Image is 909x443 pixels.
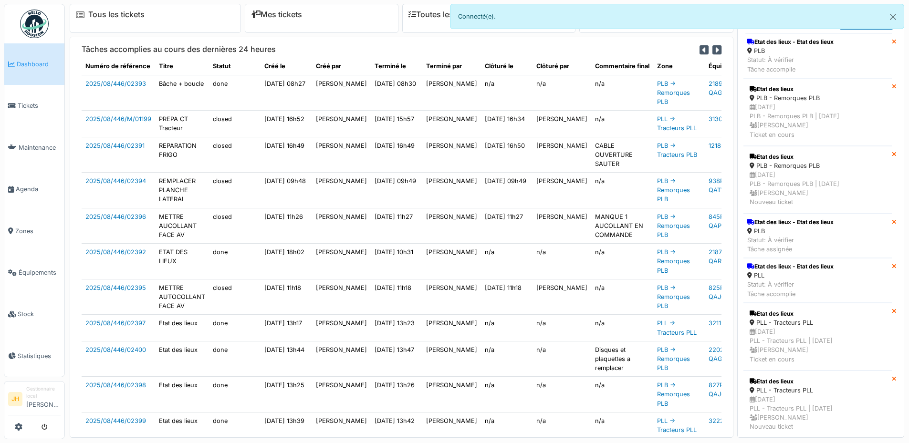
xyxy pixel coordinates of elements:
a: JH Gestionnaire local[PERSON_NAME] [8,385,61,415]
td: [PERSON_NAME] [533,137,591,173]
td: Etat des lieux [155,341,209,377]
div: [DATE] PLB - Remorques PLB | [DATE] [PERSON_NAME] Ticket en cours [750,103,886,139]
th: Statut [209,58,261,75]
div: Etat des lieux [750,85,886,93]
a: 2189R-QAGJ153 [709,80,736,96]
td: closed [209,279,261,315]
a: 1218-2DKR866 [709,142,752,149]
th: Clôturé le [481,58,533,75]
a: PLB -> Remorques PLB [657,80,690,105]
div: PLB [747,227,834,236]
a: Etat des lieux PLL - Tracteurs PLL [DATE]PLL - Tracteurs PLL | [DATE] [PERSON_NAME]Ticket en cours [743,303,892,371]
td: [PERSON_NAME] [422,341,481,377]
span: Tickets [18,101,61,110]
td: n/a [481,341,533,377]
td: REPARATION FRIGO [155,137,209,173]
td: [DATE] 16h52 [261,111,312,137]
div: [DATE] PLL - Tracteurs PLL | [DATE] [PERSON_NAME] Ticket en cours [750,327,886,364]
div: Etat des lieux - Etat des lieux [747,262,834,271]
td: [DATE] 16h50 [481,137,533,173]
td: n/a [533,412,591,438]
a: 2025/08/446/02391 [85,142,145,149]
td: [DATE] 13h26 [371,377,422,412]
td: [PERSON_NAME] [533,208,591,244]
td: done [209,412,261,438]
td: [DATE] 16h49 [371,137,422,173]
span: Zones [15,227,61,236]
td: [PERSON_NAME] [312,377,371,412]
td: n/a [591,244,653,279]
td: [DATE] 13h23 [371,315,422,341]
a: 2025/08/446/02399 [85,417,146,424]
td: n/a [591,279,653,315]
td: [PERSON_NAME] [312,279,371,315]
td: [PERSON_NAME] [312,173,371,208]
td: [PERSON_NAME] [422,208,481,244]
td: [DATE] 09h49 [481,173,533,208]
td: ETAT DES LIEUX [155,244,209,279]
a: 3130-WQ6802 [709,115,751,123]
td: done [209,341,261,377]
a: Etat des lieux PLL - Tracteurs PLL [DATE]PLL - Tracteurs PLL | [DATE] [PERSON_NAME]Nouveau ticket [743,371,892,438]
td: [PERSON_NAME] [312,137,371,173]
td: n/a [533,377,591,412]
div: Statut: À vérifier Tâche accomplie [747,55,834,73]
a: 2025/08/446/02392 [85,248,146,256]
td: METTRE AUTOCOLLANT FACE AV [155,279,209,315]
img: Badge_color-CXgf-gQk.svg [20,10,49,38]
td: [DATE] 11h18 [481,279,533,315]
a: PLL -> Tracteurs PLL [657,115,697,132]
h6: Tâches accomplies au cours des dernières 24 heures [82,45,276,54]
th: Commentaire final [591,58,653,75]
td: [DATE] 16h34 [481,111,533,137]
td: [DATE] 13h44 [261,341,312,377]
td: [DATE] 08h30 [371,75,422,111]
td: n/a [481,244,533,279]
td: [PERSON_NAME] [422,137,481,173]
a: 938R-QATW831 [709,177,737,194]
td: n/a [533,244,591,279]
td: REMPLACER PLANCHE LATERAL [155,173,209,208]
a: 2025/08/446/02400 [85,346,146,353]
td: [DATE] 11h27 [481,208,533,244]
span: Maintenance [19,143,61,152]
th: Numéro de référence [82,58,155,75]
div: Statut: À vérifier Tâche assignée [747,236,834,254]
td: [DATE] 13h39 [261,412,312,438]
div: Etat des lieux [750,377,886,386]
a: Équipements [4,252,64,293]
td: [DATE] 13h25 [261,377,312,412]
div: PLB [747,46,834,55]
td: n/a [533,341,591,377]
td: [DATE] 13h17 [261,315,312,341]
span: Statistiques [18,351,61,361]
td: [DATE] 09h48 [261,173,312,208]
td: closed [209,173,261,208]
a: 2025/08/446/02397 [85,319,146,327]
a: Dashboard [4,43,64,85]
a: 2025/08/446/M/01199 [85,115,151,123]
td: [PERSON_NAME] [533,111,591,137]
td: MANQUE 1 AUCOLLANT EN COMMANDE [591,208,653,244]
li: JH [8,392,22,406]
a: Etat des lieux - Etat des lieux PLL Statut: À vérifierTâche accomplie [743,258,892,303]
a: PLB -> Remorques PLB [657,346,690,371]
td: closed [209,208,261,244]
td: [PERSON_NAME] [422,111,481,137]
span: Stock [18,309,61,319]
td: Bâche + boucle [155,75,209,111]
a: 3222-BB4420 [709,417,750,424]
th: Clôturé par [533,58,591,75]
th: Créé le [261,58,312,75]
td: [DATE] 11h26 [261,208,312,244]
td: n/a [591,173,653,208]
div: Statut: À vérifier Tâche accomplie [747,280,834,298]
td: n/a [481,75,533,111]
td: n/a [591,315,653,341]
a: Statistiques [4,335,64,377]
a: 845R-QAPH793 [709,213,737,229]
td: [PERSON_NAME] [533,173,591,208]
td: Disques et plaquettes a remplacer [591,341,653,377]
td: [DATE] 08h27 [261,75,312,111]
td: done [209,315,261,341]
